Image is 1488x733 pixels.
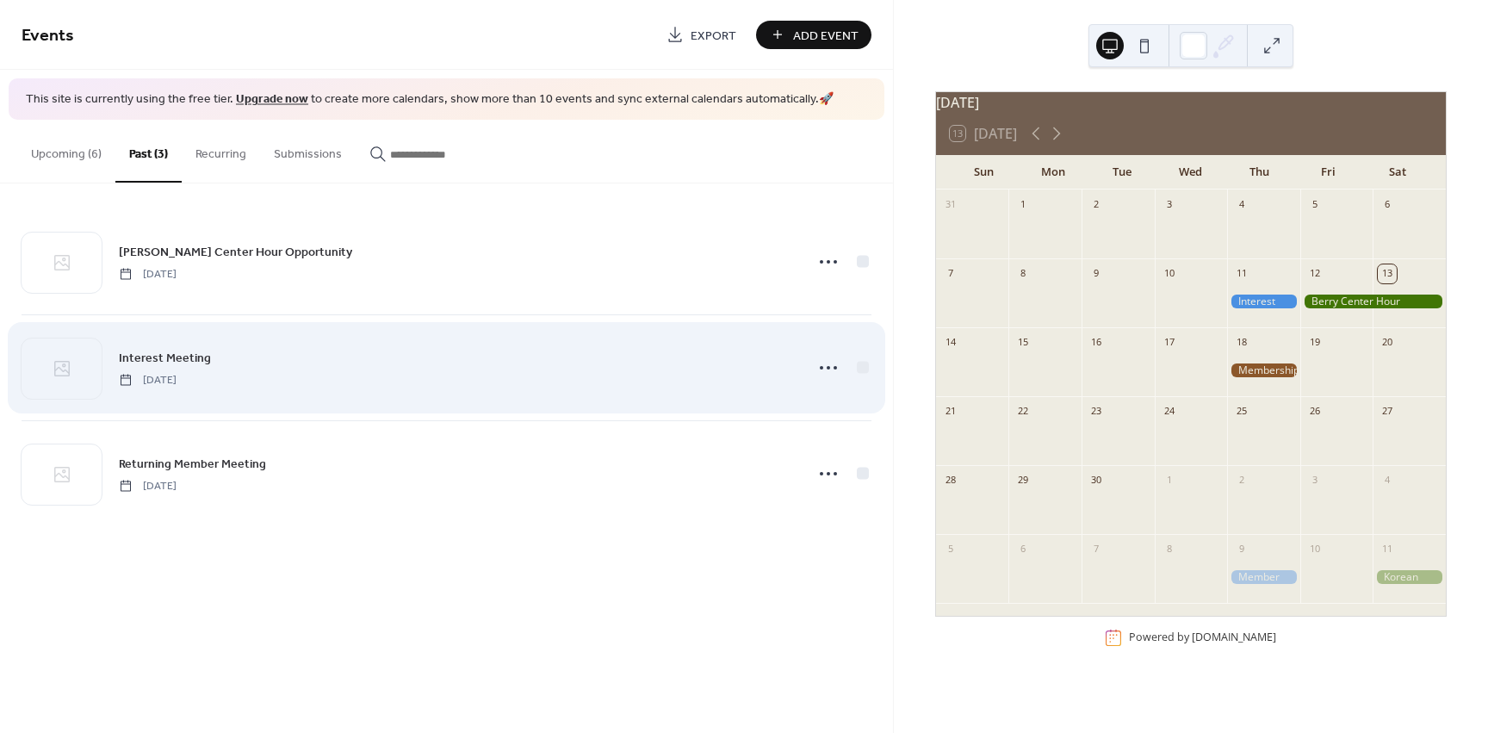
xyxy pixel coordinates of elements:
div: Membership fee are due [1227,363,1300,378]
div: Powered by [1129,630,1276,644]
div: 13 [1378,264,1397,283]
div: 11 [1232,264,1251,283]
span: Interest Meeting [119,349,211,367]
div: 6 [1014,540,1032,559]
div: Tue [1088,155,1156,189]
span: [DATE] [119,372,177,388]
div: 9 [1087,264,1106,283]
div: 5 [941,540,960,559]
a: [PERSON_NAME] Center Hour Opportunity [119,242,352,262]
div: 12 [1305,264,1324,283]
button: Recurring [182,120,260,181]
div: 10 [1160,264,1179,283]
div: 4 [1378,471,1397,490]
div: 8 [1014,264,1032,283]
div: Korean Festival [1373,570,1446,585]
span: This site is currently using the free tier. to create more calendars, show more than 10 events an... [26,91,834,109]
div: 19 [1305,333,1324,352]
div: 1 [1160,471,1179,490]
div: 28 [941,471,960,490]
div: 27 [1378,402,1397,421]
span: [DATE] [119,478,177,494]
a: Upgrade now [236,88,308,111]
div: 3 [1305,471,1324,490]
div: 16 [1087,333,1106,352]
div: 18 [1232,333,1251,352]
div: 5 [1305,196,1324,214]
div: 6 [1378,196,1397,214]
div: 2 [1087,196,1106,214]
span: [DATE] [119,266,177,282]
div: 26 [1305,402,1324,421]
a: Returning Member Meeting [119,454,266,474]
div: 3 [1160,196,1179,214]
div: Wed [1156,155,1225,189]
div: 23 [1087,402,1106,421]
div: [DATE] [936,92,1446,113]
div: 25 [1232,402,1251,421]
div: Thu [1225,155,1294,189]
div: 1 [1014,196,1032,214]
span: Export [691,27,736,45]
button: Upcoming (6) [17,120,115,181]
div: 14 [941,333,960,352]
span: Events [22,19,74,53]
div: 21 [941,402,960,421]
div: 29 [1014,471,1032,490]
div: 7 [1087,540,1106,559]
a: Interest Meeting [119,348,211,368]
div: 30 [1087,471,1106,490]
div: Interest Meeting [1227,295,1300,309]
div: 9 [1232,540,1251,559]
button: Past (3) [115,120,182,183]
button: Submissions [260,120,356,181]
div: Sun [950,155,1019,189]
div: 8 [1160,540,1179,559]
div: Sat [1363,155,1432,189]
div: 4 [1232,196,1251,214]
span: [PERSON_NAME] Center Hour Opportunity [119,243,352,261]
div: Fri [1294,155,1363,189]
div: 17 [1160,333,1179,352]
div: 31 [941,196,960,214]
div: 2 [1232,471,1251,490]
div: Member Meeting [1227,570,1300,585]
span: Add Event [793,27,859,45]
div: 11 [1378,540,1397,559]
div: 10 [1305,540,1324,559]
div: 24 [1160,402,1179,421]
div: Mon [1019,155,1088,189]
a: Export [654,21,749,49]
button: Add Event [756,21,871,49]
div: Berry Center Hour Opportunity [1300,295,1446,309]
div: 15 [1014,333,1032,352]
div: 20 [1378,333,1397,352]
div: 7 [941,264,960,283]
a: [DOMAIN_NAME] [1192,630,1276,644]
span: Returning Member Meeting [119,455,266,473]
div: 22 [1014,402,1032,421]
